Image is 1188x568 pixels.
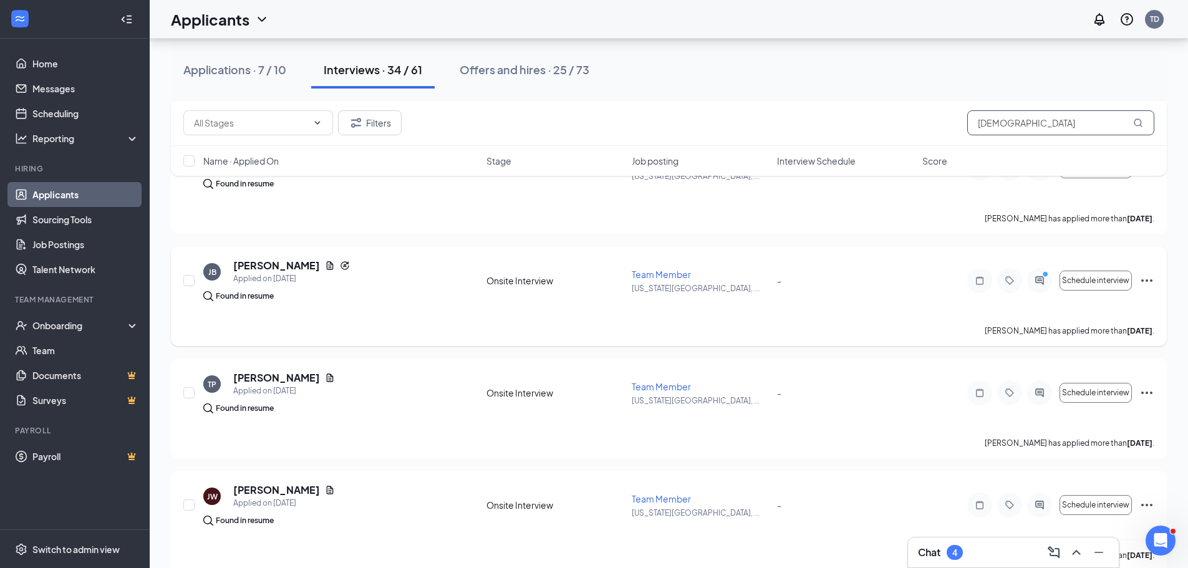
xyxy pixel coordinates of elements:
[15,543,27,556] svg: Settings
[203,516,213,526] img: search.bf7aa3482b7795d4f01b.svg
[15,319,27,332] svg: UserCheck
[972,500,987,510] svg: Note
[203,155,279,167] span: Name · Applied On
[1044,542,1064,562] button: ComposeMessage
[32,76,139,101] a: Messages
[632,508,770,518] p: [US_STATE][GEOGRAPHIC_DATA], ...
[985,213,1154,224] p: [PERSON_NAME] has applied more than .
[632,155,679,167] span: Job posting
[14,12,26,25] svg: WorkstreamLogo
[632,395,770,406] p: [US_STATE][GEOGRAPHIC_DATA], ...
[32,207,139,232] a: Sourcing Tools
[972,388,987,398] svg: Note
[486,387,624,399] div: Onsite Interview
[1002,500,1017,510] svg: Tag
[1069,545,1084,560] svg: ChevronUp
[1060,495,1132,515] button: Schedule interview
[972,276,987,286] svg: Note
[1133,118,1143,128] svg: MagnifyingGlass
[1127,214,1152,223] b: [DATE]
[632,269,691,280] span: Team Member
[233,371,320,385] h5: [PERSON_NAME]
[208,267,216,277] div: JB
[32,444,139,469] a: PayrollCrown
[208,379,216,390] div: TP
[233,259,320,272] h5: [PERSON_NAME]
[32,543,120,556] div: Switch to admin view
[32,363,139,388] a: DocumentsCrown
[967,110,1154,135] input: Search in interviews
[1139,498,1154,513] svg: Ellipses
[338,110,402,135] button: Filter Filters
[777,499,781,511] span: -
[486,155,511,167] span: Stage
[216,290,274,302] div: Found in resume
[460,62,589,77] div: Offers and hires · 25 / 73
[632,493,691,504] span: Team Member
[985,325,1154,336] p: [PERSON_NAME] has applied more than .
[32,182,139,207] a: Applicants
[632,283,770,294] p: [US_STATE][GEOGRAPHIC_DATA], ...
[325,485,335,495] svg: Document
[203,291,213,301] img: search.bf7aa3482b7795d4f01b.svg
[171,9,249,30] h1: Applicants
[254,12,269,27] svg: ChevronDown
[1092,12,1107,27] svg: Notifications
[1062,388,1129,397] span: Schedule interview
[918,546,940,559] h3: Chat
[183,62,286,77] div: Applications · 7 / 10
[216,514,274,527] div: Found in resume
[207,491,218,502] div: JW
[15,425,137,436] div: Payroll
[1040,271,1055,281] svg: PrimaryDot
[32,257,139,282] a: Talent Network
[349,115,364,130] svg: Filter
[1127,326,1152,335] b: [DATE]
[486,274,624,287] div: Onsite Interview
[1046,545,1061,560] svg: ComposeMessage
[1066,542,1086,562] button: ChevronUp
[1032,500,1047,510] svg: ActiveChat
[15,132,27,145] svg: Analysis
[1032,388,1047,398] svg: ActiveChat
[1127,551,1152,560] b: [DATE]
[325,373,335,383] svg: Document
[233,497,335,509] div: Applied on [DATE]
[1091,545,1106,560] svg: Minimize
[233,483,320,497] h5: [PERSON_NAME]
[233,272,350,285] div: Applied on [DATE]
[922,155,947,167] span: Score
[952,547,957,558] div: 4
[32,132,140,145] div: Reporting
[15,294,137,305] div: Team Management
[203,403,213,413] img: search.bf7aa3482b7795d4f01b.svg
[1139,273,1154,288] svg: Ellipses
[1127,438,1152,448] b: [DATE]
[1062,276,1129,285] span: Schedule interview
[1032,276,1047,286] svg: ActiveChat
[632,381,691,392] span: Team Member
[1146,526,1176,556] iframe: Intercom live chat
[120,13,133,26] svg: Collapse
[32,232,139,257] a: Job Postings
[1150,14,1159,24] div: TD
[15,163,137,174] div: Hiring
[325,261,335,271] svg: Document
[1139,385,1154,400] svg: Ellipses
[340,261,350,271] svg: Reapply
[32,388,139,413] a: SurveysCrown
[32,338,139,363] a: Team
[1060,271,1132,291] button: Schedule interview
[32,51,139,76] a: Home
[216,402,274,415] div: Found in resume
[1089,542,1109,562] button: Minimize
[486,499,624,511] div: Onsite Interview
[777,275,781,286] span: -
[324,62,422,77] div: Interviews · 34 / 61
[1062,501,1129,509] span: Schedule interview
[32,101,139,126] a: Scheduling
[312,118,322,128] svg: ChevronDown
[1060,383,1132,403] button: Schedule interview
[32,319,128,332] div: Onboarding
[1002,276,1017,286] svg: Tag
